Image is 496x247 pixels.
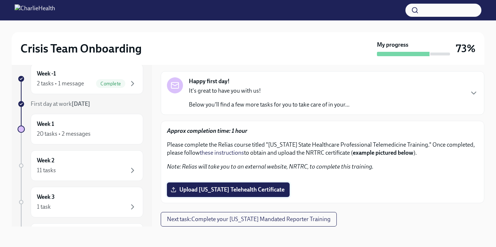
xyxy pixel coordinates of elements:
h3: 73% [456,42,476,55]
button: Next task:Complete your [US_STATE] Mandated Reporter Training [161,212,337,227]
strong: Approx completion time: 1 hour [167,127,247,134]
img: CharlieHealth [15,4,55,16]
div: 20 tasks • 2 messages [37,130,91,138]
span: Next task : Complete your [US_STATE] Mandated Reporter Training [167,216,331,223]
a: these instructions [200,149,244,156]
p: It's great to have you with us! [189,87,350,95]
h2: Crisis Team Onboarding [20,41,142,56]
a: Week 211 tasks [18,150,143,181]
strong: [DATE] [72,100,90,107]
strong: example pictured below [353,149,413,156]
h6: Week -1 [37,70,56,78]
h6: Week 1 [37,120,54,128]
em: Note: Relias will take you to an external website, NRTRC, to complete this training. [167,163,374,170]
h6: Week 2 [37,157,54,165]
a: First day at work[DATE] [18,100,143,108]
p: Please complete the Relias course titled "[US_STATE] State Healthcare Professional Telemedicine T... [167,141,478,157]
div: 11 tasks [37,166,56,174]
p: Below you'll find a few more tasks for you to take care of in your... [189,101,350,109]
a: Week 120 tasks • 2 messages [18,114,143,144]
strong: My progress [377,41,408,49]
a: Week 31 task [18,187,143,217]
span: First day at work [31,100,90,107]
span: Complete [96,81,125,86]
span: Upload [US_STATE] Telehealth Certificate [172,186,285,193]
h6: Week 3 [37,193,55,201]
div: 1 task [37,203,51,211]
a: Week -12 tasks • 1 messageComplete [18,63,143,94]
strong: Happy first day! [189,77,230,85]
div: 2 tasks • 1 message [37,80,84,88]
label: Upload [US_STATE] Telehealth Certificate [167,182,290,197]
